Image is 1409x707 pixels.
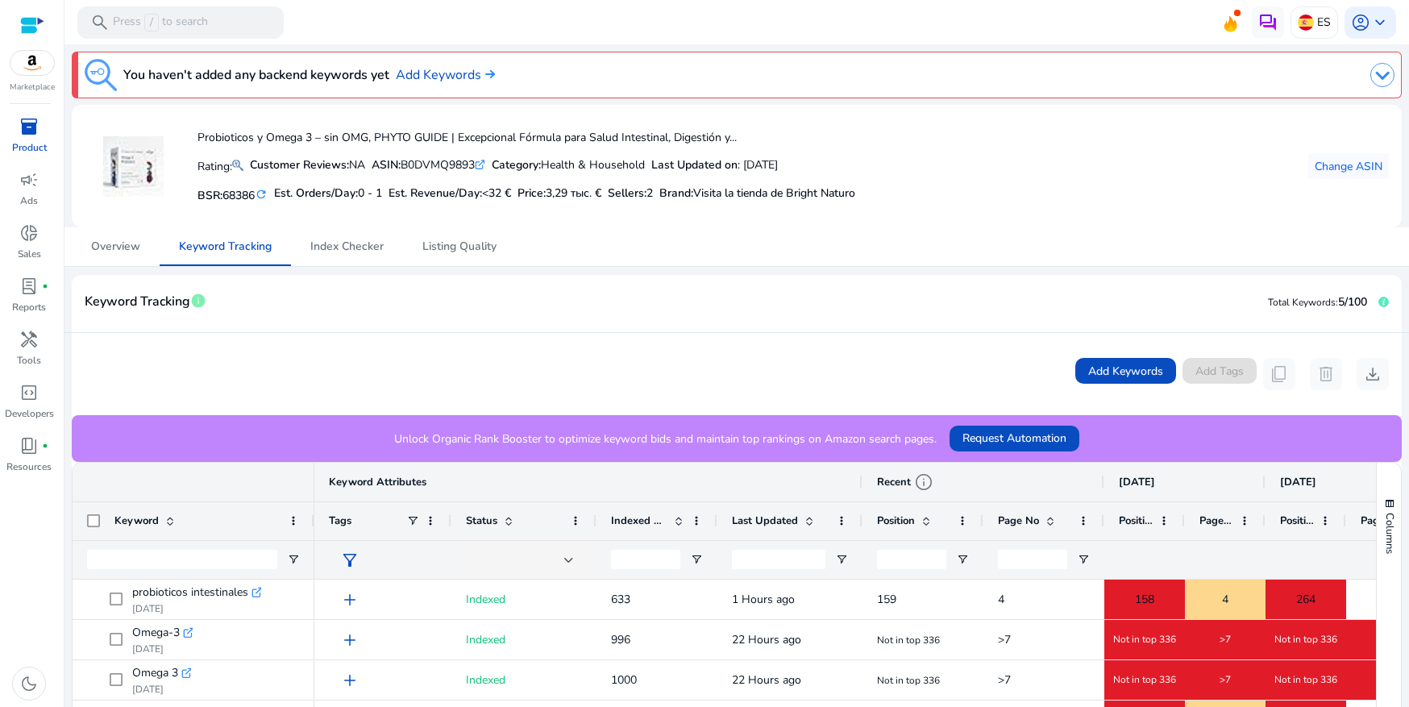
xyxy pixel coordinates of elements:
[998,632,1011,647] span: >7
[87,550,277,569] input: Keyword Filter Input
[19,436,39,455] span: book_4
[372,157,401,173] b: ASIN:
[389,187,511,201] h5: Est. Revenue/Day:
[1113,633,1176,646] span: Not in top 336
[1274,673,1337,686] span: Not in top 336
[19,170,39,189] span: campaign
[190,293,206,309] span: info
[1298,15,1314,31] img: es.svg
[651,157,738,173] b: Last Updated on
[877,674,940,687] span: Not in top 336
[732,672,801,688] span: 22 Hours ago
[1113,673,1176,686] span: Not in top 336
[394,430,937,447] p: Unlock Organic Rank Booster to optimize keyword bids and maintain top rankings on Amazon search p...
[962,430,1066,447] span: Request Automation
[19,674,39,693] span: dark_mode
[12,300,46,314] p: Reports
[998,514,1039,528] span: Page No
[659,187,855,201] h5: :
[546,185,601,201] span: 3,29 тыс. €
[340,630,360,650] span: add
[877,634,940,647] span: Not in top 336
[1363,364,1382,384] span: download
[1370,13,1390,32] span: keyboard_arrow_down
[466,672,505,688] span: Indexed
[998,672,1011,688] span: >7
[1077,553,1090,566] button: Open Filter Menu
[611,550,680,569] input: Indexed Products Filter Input
[310,241,384,252] span: Index Checker
[10,81,55,94] p: Marketplace
[1315,158,1382,175] span: Change ASIN
[18,247,41,261] p: Sales
[197,185,268,203] h5: BSR:
[10,51,54,75] img: amazon.svg
[877,514,915,528] span: Position
[1370,63,1394,87] img: dropdown-arrow.svg
[835,553,848,566] button: Open Filter Menu
[19,117,39,136] span: inventory_2
[877,472,933,492] div: Recent
[197,131,855,145] h4: Probioticos y Omega 3 – sin OMG, PHYTO GUIDE | Excepcional Fórmula para Salud Intestinal, Digesti...
[132,662,178,684] span: Omega 3
[611,514,667,528] span: Indexed Products
[103,136,164,197] img: 41jKo5HHnHL._AC_US40_.jpg
[329,514,351,528] span: Tags
[732,550,825,569] input: Last Updated Filter Input
[144,14,159,31] span: /
[608,187,653,201] h5: Sellers:
[132,622,180,644] span: Omega-3
[1296,583,1315,616] span: 264
[113,14,208,31] p: Press to search
[492,157,541,173] b: Category:
[85,288,190,316] span: Keyword Tracking
[950,426,1079,451] button: Request Automation
[42,283,48,289] span: fiber_manual_record
[340,590,360,609] span: add
[114,514,159,528] span: Keyword
[611,672,637,688] span: 1000
[1220,673,1231,686] span: >7
[329,475,426,489] span: Keyword Attributes
[132,581,248,604] span: probioticos intestinales
[1268,296,1338,309] span: Total Keywords:
[340,551,360,570] span: filter_alt
[179,241,272,252] span: Keyword Tracking
[91,241,140,252] span: Overview
[1119,514,1153,528] span: Position
[466,632,505,647] span: Indexed
[1119,475,1155,489] span: [DATE]
[1382,513,1397,554] span: Columns
[1088,363,1163,380] span: Add Keywords
[287,553,300,566] button: Open Filter Menu
[517,187,601,201] h5: Price:
[998,550,1067,569] input: Page No Filter Input
[732,514,798,528] span: Last Updated
[732,632,801,647] span: 22 Hours ago
[651,156,778,173] div: : [DATE]
[132,602,261,615] p: [DATE]
[340,671,360,690] span: add
[646,185,653,201] span: 2
[1351,13,1370,32] span: account_circle
[1274,633,1337,646] span: Not in top 336
[1338,294,1367,310] span: 5/100
[1361,514,1394,528] span: Page No
[12,140,47,155] p: Product
[1317,8,1331,36] p: ES
[42,443,48,449] span: fiber_manual_record
[1280,514,1314,528] span: Position
[85,59,117,91] img: keyword-tracking.svg
[1357,358,1389,390] button: download
[17,353,41,368] p: Tools
[998,592,1004,607] span: 4
[956,553,969,566] button: Open Filter Menu
[6,460,52,474] p: Resources
[690,553,703,566] button: Open Filter Menu
[492,156,645,173] div: Health & Household
[19,330,39,349] span: handyman
[132,683,191,696] p: [DATE]
[611,632,630,647] span: 996
[197,156,243,175] p: Rating:
[1075,358,1176,384] button: Add Keywords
